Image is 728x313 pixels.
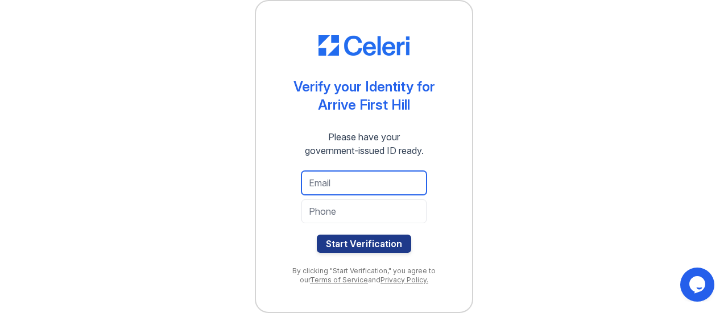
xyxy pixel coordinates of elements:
[284,130,444,157] div: Please have your government-issued ID ready.
[279,266,449,285] div: By clicking "Start Verification," you agree to our and
[301,171,427,195] input: Email
[310,276,368,284] a: Terms of Service
[680,268,717,302] iframe: chat widget
[293,78,435,114] div: Verify your Identity for Arrive First Hill
[301,199,427,223] input: Phone
[318,35,409,56] img: CE_Logo_Blue-a8612792a0a2168367f1c8372b55b34899dd931a85d93a1a3d3e32e68fde9ad4.png
[317,235,411,253] button: Start Verification
[380,276,428,284] a: Privacy Policy.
